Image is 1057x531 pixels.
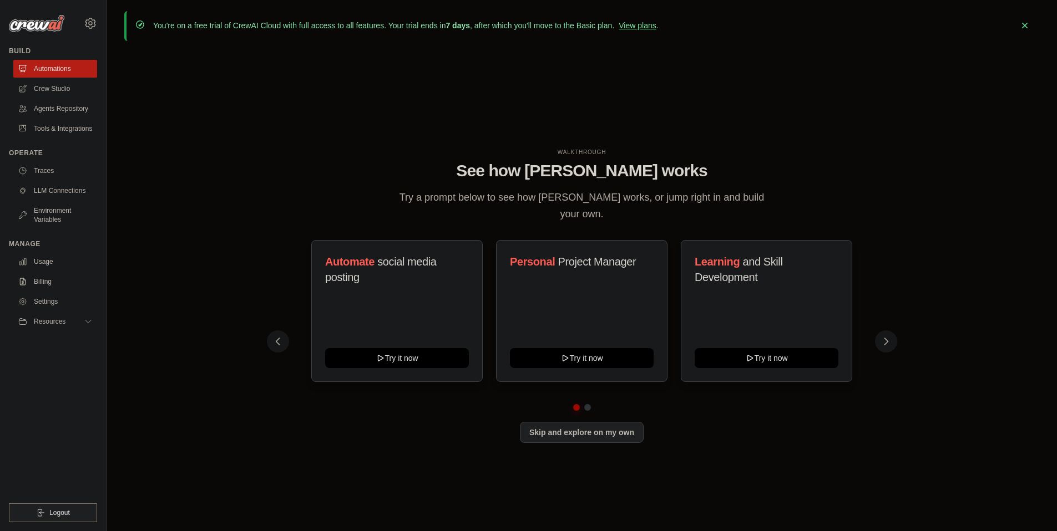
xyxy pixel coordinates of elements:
img: Logo [9,15,64,32]
button: Try it now [695,348,838,368]
span: social media posting [325,256,437,283]
a: Billing [13,273,97,290]
a: Traces [13,162,97,180]
div: WALKTHROUGH [276,148,888,156]
a: Settings [13,293,97,310]
span: Resources [34,317,65,326]
span: Learning [695,256,740,268]
button: Skip and explore on my own [520,422,644,443]
button: Try it now [325,348,469,368]
span: Logout [49,508,70,517]
a: Agents Repository [13,100,97,118]
p: You're on a free trial of CrewAI Cloud with full access to all features. Your trial ends in , aft... [153,20,659,31]
a: View plans [619,21,656,30]
a: Environment Variables [13,202,97,228]
span: Project Manager [558,256,636,268]
div: Manage [9,239,97,248]
span: Personal [510,256,555,268]
button: Try it now [510,348,654,368]
p: Try a prompt below to see how [PERSON_NAME] works, or jump right in and build your own. [396,190,768,222]
button: Resources [13,313,97,330]
a: Crew Studio [13,80,97,98]
span: and Skill Development [695,256,782,283]
strong: 7 days [446,21,470,30]
button: Logout [9,503,97,522]
span: Automate [325,256,375,268]
a: Usage [13,253,97,270]
a: Automations [13,60,97,78]
div: Build [9,47,97,55]
div: Operate [9,149,97,157]
a: LLM Connections [13,182,97,200]
h1: See how [PERSON_NAME] works [276,161,888,181]
a: Tools & Integrations [13,120,97,137]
